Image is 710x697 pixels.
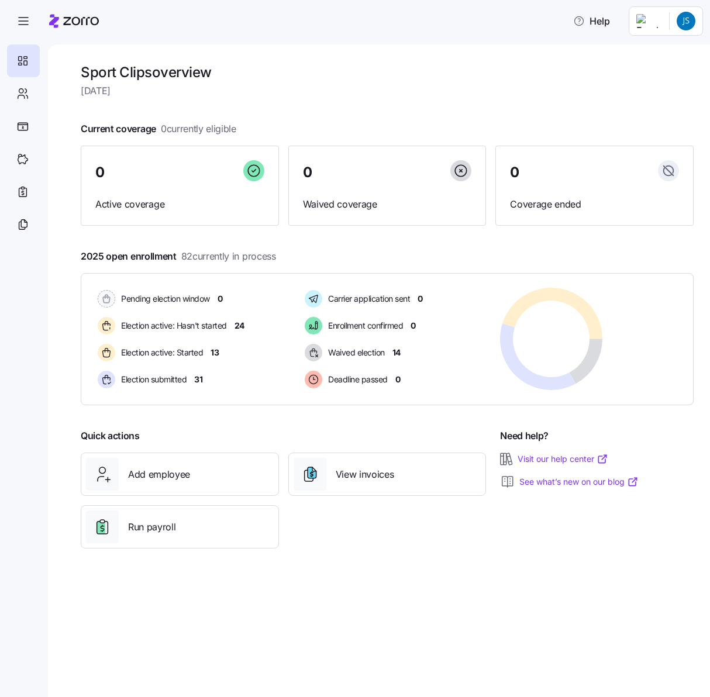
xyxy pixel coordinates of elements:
span: Election submitted [118,374,187,385]
span: Deadline passed [325,374,388,385]
button: Help [564,9,619,33]
a: Visit our help center [518,453,608,465]
span: 0 [395,374,401,385]
a: See what’s new on our blog [519,476,639,488]
span: Enrollment confirmed [325,320,403,332]
img: Employer logo [636,14,660,28]
span: Help [573,14,610,28]
span: 0 [218,293,223,305]
span: 82 currently in process [181,249,276,264]
span: Election active: Started [118,347,203,358]
span: Coverage ended [510,197,679,212]
span: Run payroll [128,520,175,534]
span: 2025 open enrollment [81,249,276,264]
span: View invoices [336,467,394,482]
span: Election active: Hasn't started [118,320,227,332]
span: 14 [392,347,401,358]
span: 0 [411,320,416,332]
span: Carrier application sent [325,293,410,305]
span: Need help? [500,429,549,443]
span: 0 [418,293,423,305]
span: 0 [303,165,312,180]
span: 24 [235,320,244,332]
h1: Sport Clips overview [81,63,694,81]
span: Waived coverage [303,197,472,212]
span: Add employee [128,467,190,482]
span: [DATE] [81,84,694,98]
span: 31 [194,374,202,385]
span: 13 [211,347,219,358]
span: Quick actions [81,429,140,443]
span: Waived election [325,347,385,358]
span: 0 [95,165,105,180]
span: Active coverage [95,197,264,212]
img: 48dcb041a751c86c292f82e4255e9e38 [677,12,695,30]
span: Pending election window [118,293,210,305]
span: Current coverage [81,122,236,136]
span: 0 currently eligible [161,122,236,136]
span: 0 [510,165,519,180]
